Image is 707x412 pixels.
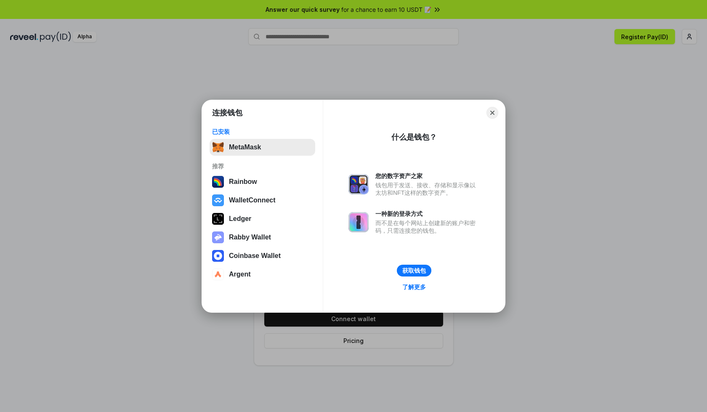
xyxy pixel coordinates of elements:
[402,267,426,274] div: 获取钱包
[375,181,480,197] div: 钱包用于发送、接收、存储和显示像以太坊和NFT这样的数字资产。
[212,108,242,118] h1: 连接钱包
[212,128,313,136] div: 已安装
[348,174,369,194] img: svg+xml,%3Csvg%20xmlns%3D%22http%3A%2F%2Fwww.w3.org%2F2000%2Fsvg%22%20fill%3D%22none%22%20viewBox...
[229,178,257,186] div: Rainbow
[375,172,480,180] div: 您的数字资产之家
[210,139,315,156] button: MetaMask
[210,173,315,190] button: Rainbow
[212,250,224,262] img: svg+xml,%3Csvg%20width%3D%2228%22%20height%3D%2228%22%20viewBox%3D%220%200%2028%2028%22%20fill%3D...
[210,210,315,227] button: Ledger
[210,247,315,264] button: Coinbase Wallet
[229,234,271,241] div: Rabby Wallet
[229,144,261,151] div: MetaMask
[210,192,315,209] button: WalletConnect
[402,283,426,291] div: 了解更多
[210,229,315,246] button: Rabby Wallet
[212,162,313,170] div: 推荐
[212,141,224,153] img: svg+xml,%3Csvg%20fill%3D%22none%22%20height%3D%2233%22%20viewBox%3D%220%200%2035%2033%22%20width%...
[212,176,224,188] img: svg+xml,%3Csvg%20width%3D%22120%22%20height%3D%22120%22%20viewBox%3D%220%200%20120%20120%22%20fil...
[212,213,224,225] img: svg+xml,%3Csvg%20xmlns%3D%22http%3A%2F%2Fwww.w3.org%2F2000%2Fsvg%22%20width%3D%2228%22%20height%3...
[375,210,480,218] div: 一种新的登录方式
[229,197,276,204] div: WalletConnect
[229,215,251,223] div: Ledger
[229,252,281,260] div: Coinbase Wallet
[397,265,431,276] button: 获取钱包
[348,212,369,232] img: svg+xml,%3Csvg%20xmlns%3D%22http%3A%2F%2Fwww.w3.org%2F2000%2Fsvg%22%20fill%3D%22none%22%20viewBox...
[397,282,431,292] a: 了解更多
[212,231,224,243] img: svg+xml,%3Csvg%20xmlns%3D%22http%3A%2F%2Fwww.w3.org%2F2000%2Fsvg%22%20fill%3D%22none%22%20viewBox...
[212,268,224,280] img: svg+xml,%3Csvg%20width%3D%2228%22%20height%3D%2228%22%20viewBox%3D%220%200%2028%2028%22%20fill%3D...
[229,271,251,278] div: Argent
[212,194,224,206] img: svg+xml,%3Csvg%20width%3D%2228%22%20height%3D%2228%22%20viewBox%3D%220%200%2028%2028%22%20fill%3D...
[210,266,315,283] button: Argent
[486,107,498,119] button: Close
[375,219,480,234] div: 而不是在每个网站上创建新的账户和密码，只需连接您的钱包。
[391,132,437,142] div: 什么是钱包？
